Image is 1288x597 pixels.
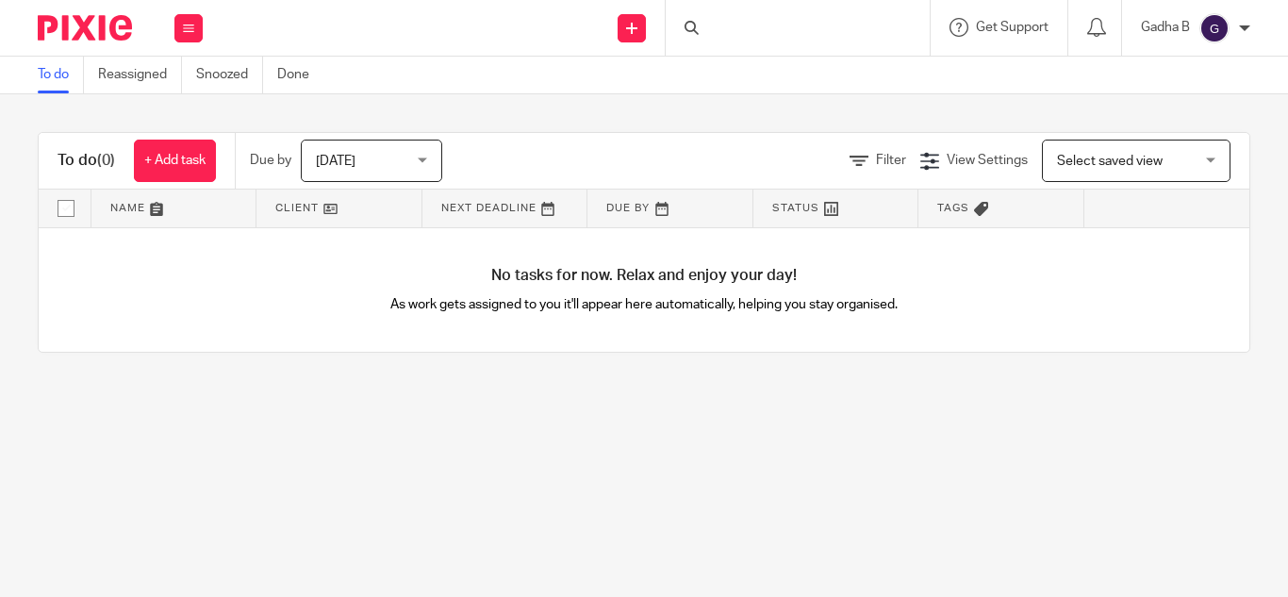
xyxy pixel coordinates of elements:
span: Select saved view [1057,155,1163,168]
img: Pixie [38,15,132,41]
a: To do [38,57,84,93]
p: Gadha B [1141,18,1190,37]
span: (0) [97,153,115,168]
a: + Add task [134,140,216,182]
img: svg%3E [1199,13,1230,43]
h4: No tasks for now. Relax and enjoy your day! [39,266,1249,286]
h1: To do [58,151,115,171]
a: Reassigned [98,57,182,93]
span: Tags [937,203,969,213]
span: Filter [876,154,906,167]
a: Done [277,57,323,93]
span: Get Support [976,21,1049,34]
span: View Settings [947,154,1028,167]
a: Snoozed [196,57,263,93]
p: Due by [250,151,291,170]
span: [DATE] [316,155,355,168]
p: As work gets assigned to you it'll appear here automatically, helping you stay organised. [341,295,947,314]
